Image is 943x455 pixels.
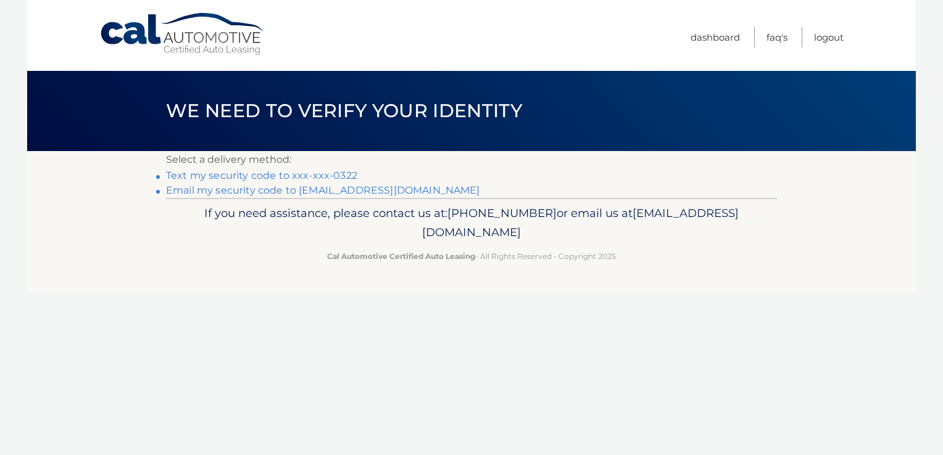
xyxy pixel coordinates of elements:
strong: Cal Automotive Certified Auto Leasing [327,252,475,261]
p: - All Rights Reserved - Copyright 2025 [174,250,769,263]
span: [PHONE_NUMBER] [447,206,557,220]
a: Text my security code to xxx-xxx-0322 [166,170,357,181]
span: We need to verify your identity [166,99,522,122]
a: Dashboard [691,27,740,47]
p: If you need assistance, please contact us at: or email us at [174,203,769,243]
a: FAQ's [766,27,787,47]
a: Cal Automotive [99,12,266,56]
a: Email my security code to [EMAIL_ADDRESS][DOMAIN_NAME] [166,184,480,196]
p: Select a delivery method: [166,151,777,168]
a: Logout [814,27,844,47]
